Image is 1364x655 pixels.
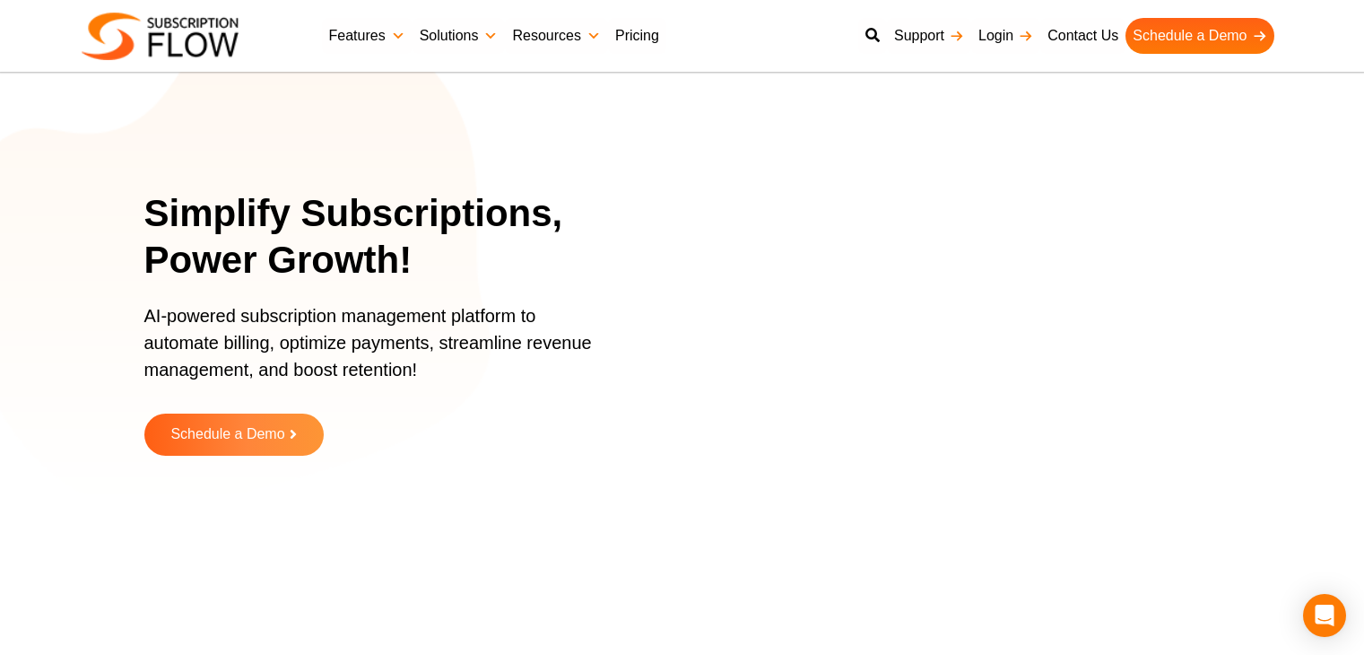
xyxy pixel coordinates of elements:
[971,18,1040,54] a: Login
[82,13,239,60] img: Subscriptionflow
[608,18,666,54] a: Pricing
[413,18,506,54] a: Solutions
[144,414,324,456] a: Schedule a Demo
[170,427,284,442] span: Schedule a Demo
[1125,18,1273,54] a: Schedule a Demo
[322,18,413,54] a: Features
[144,190,633,284] h1: Simplify Subscriptions, Power Growth!
[887,18,971,54] a: Support
[1303,594,1346,637] div: Open Intercom Messenger
[505,18,607,54] a: Resources
[144,302,611,401] p: AI-powered subscription management platform to automate billing, optimize payments, streamline re...
[1040,18,1125,54] a: Contact Us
